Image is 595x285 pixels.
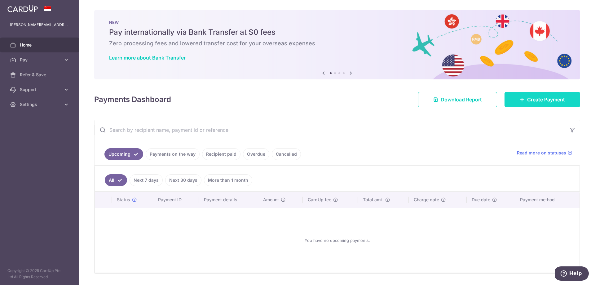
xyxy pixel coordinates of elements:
img: Bank transfer banner [94,10,580,79]
h4: Payments Dashboard [94,94,171,105]
p: [PERSON_NAME][EMAIL_ADDRESS][PERSON_NAME][DOMAIN_NAME] [10,22,69,28]
a: Overdue [243,148,269,160]
span: CardUp fee [308,197,331,203]
span: Read more on statuses [517,150,566,156]
span: Due date [472,197,490,203]
span: Status [117,197,130,203]
iframe: Opens a widget where you can find more information [555,266,589,282]
span: Home [20,42,61,48]
p: NEW [109,20,565,25]
span: Total amt. [363,197,383,203]
a: Next 30 days [165,174,201,186]
th: Payment method [515,192,580,208]
span: Refer & Save [20,72,61,78]
a: Cancelled [272,148,301,160]
span: Settings [20,101,61,108]
a: More than 1 month [204,174,252,186]
span: Charge date [414,197,439,203]
a: Recipient paid [202,148,240,160]
span: Download Report [441,96,482,103]
th: Payment ID [153,192,199,208]
h5: Pay internationally via Bank Transfer at $0 fees [109,27,565,37]
h6: Zero processing fees and lowered transfer cost for your overseas expenses [109,40,565,47]
a: Payments on the way [146,148,200,160]
img: CardUp [7,5,38,12]
input: Search by recipient name, payment id or reference [95,120,565,140]
div: You have no upcoming payments. [102,213,572,268]
a: Upcoming [104,148,143,160]
a: Learn more about Bank Transfer [109,55,186,61]
span: Pay [20,57,61,63]
a: Download Report [418,92,497,107]
a: All [105,174,127,186]
a: Read more on statuses [517,150,572,156]
a: Create Payment [505,92,580,107]
th: Payment details [199,192,258,208]
a: Next 7 days [130,174,163,186]
span: Support [20,87,61,93]
span: Amount [263,197,279,203]
span: Create Payment [527,96,565,103]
